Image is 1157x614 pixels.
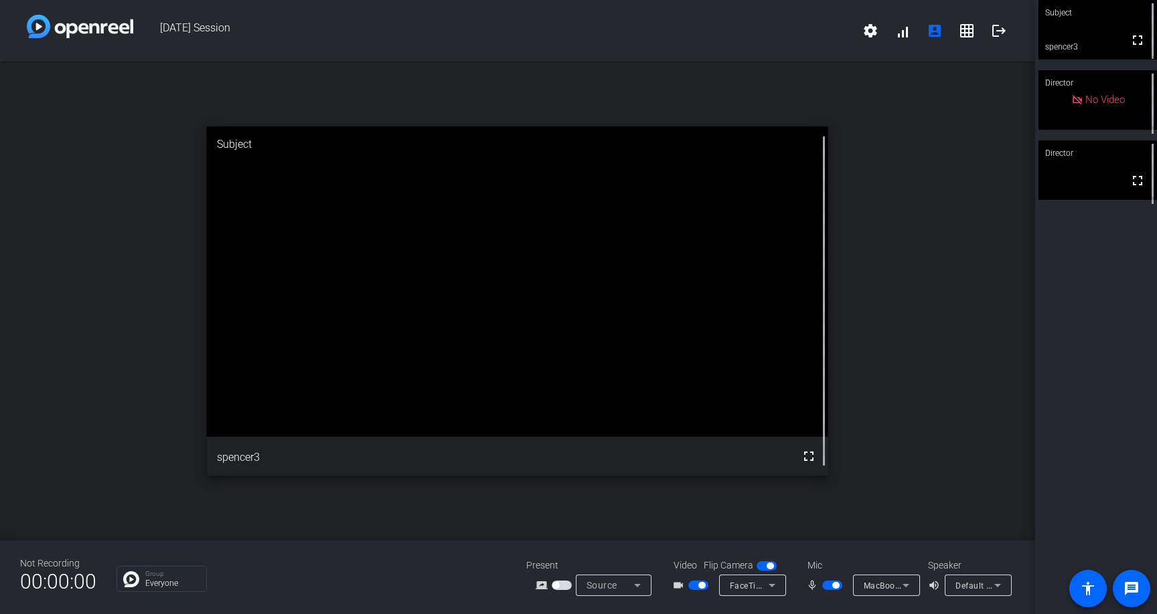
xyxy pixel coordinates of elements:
[587,580,617,591] span: Source
[864,580,1000,591] span: MacBook Pro Microphone (Built-in)
[1130,32,1146,48] mat-icon: fullscreen
[20,565,96,598] span: 00:00:00
[123,571,139,587] img: Chat Icon
[133,15,854,47] span: [DATE] Session
[1130,173,1146,189] mat-icon: fullscreen
[674,558,697,573] span: Video
[806,577,822,593] mat-icon: mic_none
[730,580,867,591] span: FaceTime HD Camera (3A71:F4B5)
[1085,94,1125,106] span: No Video
[862,23,878,39] mat-icon: settings
[886,15,919,47] button: signal_cellular_alt
[928,577,944,593] mat-icon: volume_up
[991,23,1007,39] mat-icon: logout
[928,558,1008,573] div: Speaker
[526,558,660,573] div: Present
[145,579,200,587] p: Everyone
[1038,70,1157,96] div: Director
[794,558,928,573] div: Mic
[1038,140,1157,166] div: Director
[1080,581,1096,597] mat-icon: accessibility
[704,558,753,573] span: Flip Camera
[207,126,828,163] div: Subject
[672,577,688,593] mat-icon: videocam_outline
[1124,581,1140,597] mat-icon: message
[959,23,975,39] mat-icon: grid_on
[927,23,943,39] mat-icon: account_box
[27,15,133,38] img: white-gradient.svg
[955,580,1117,591] span: Default - MacBook Pro Speakers (Built-in)
[536,577,552,593] mat-icon: screen_share_outline
[145,571,200,577] p: Group
[801,448,817,464] mat-icon: fullscreen
[20,556,96,571] div: Not Recording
